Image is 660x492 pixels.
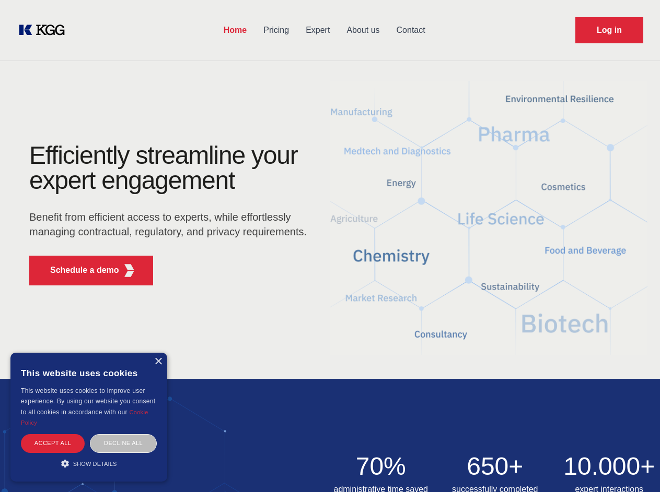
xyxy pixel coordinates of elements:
a: Contact [388,17,434,44]
span: This website uses cookies to improve user experience. By using our website you consent to all coo... [21,387,155,416]
a: Expert [297,17,338,44]
a: Cookie Policy [21,409,148,426]
div: Decline all [90,434,157,452]
div: Accept all [21,434,85,452]
img: KGG Fifth Element RED [330,68,648,368]
div: Close [154,358,162,366]
button: Schedule a demoKGG Fifth Element RED [29,256,153,285]
a: KOL Knowledge Platform: Talk to Key External Experts (KEE) [17,22,73,39]
p: Benefit from efficient access to experts, while effortlessly managing contractual, regulatory, an... [29,210,314,239]
a: Pricing [255,17,297,44]
h1: Efficiently streamline your expert engagement [29,143,314,193]
a: Home [215,17,255,44]
h2: 70% [330,454,432,479]
a: Request Demo [575,17,643,43]
div: Show details [21,458,157,469]
h2: 650+ [444,454,546,479]
a: About us [338,17,388,44]
div: This website uses cookies [21,361,157,386]
span: Show details [73,461,117,467]
img: KGG Fifth Element RED [123,264,136,277]
p: Schedule a demo [50,264,119,277]
iframe: Chat Widget [608,442,660,492]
